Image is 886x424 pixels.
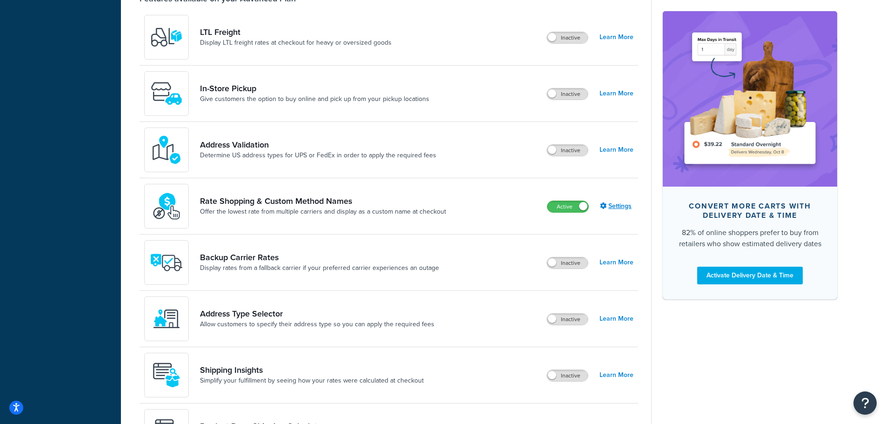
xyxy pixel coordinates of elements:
img: wfgcfpwTIucLEAAAAASUVORK5CYII= [150,77,183,110]
a: Learn More [600,87,633,100]
button: Open Resource Center [853,391,877,415]
label: Inactive [547,370,588,381]
a: Simplify your fulfillment by seeing how your rates were calculated at checkout [200,376,424,385]
a: Learn More [600,256,633,269]
a: Settings [600,200,633,213]
label: Inactive [547,145,588,156]
a: Address Validation [200,140,436,150]
a: Learn More [600,31,633,44]
a: Shipping Insights [200,365,424,375]
label: Active [547,201,588,212]
a: Learn More [600,143,633,156]
div: Convert more carts with delivery date & time [678,201,822,220]
a: LTL Freight [200,27,392,37]
img: icon-duo-feat-rate-shopping-ecdd8bed.png [150,190,183,222]
label: Inactive [547,314,588,325]
label: Inactive [547,32,588,43]
a: Learn More [600,369,633,382]
label: Inactive [547,257,588,269]
a: Address Type Selector [200,309,434,319]
a: Determine US address types for UPS or FedEx in order to apply the required fees [200,151,436,160]
img: kIG8fy0lQAAAABJRU5ErkJggg== [150,134,183,166]
img: wNXZ4XiVfOSSwAAAABJRU5ErkJggg== [150,303,183,335]
a: Allow customers to specify their address type so you can apply the required fees [200,320,434,329]
img: Acw9rhKYsOEjAAAAAElFTkSuQmCC [150,359,183,391]
a: Learn More [600,312,633,325]
a: Activate Delivery Date & Time [697,266,803,284]
img: feature-image-ddt-36eae7f7280da8017bfb280eaccd9c446f90b1fe08728e4019434db127062ab4.png [677,25,823,172]
a: In-Store Pickup [200,83,429,94]
a: Display LTL freight rates at checkout for heavy or oversized goods [200,38,392,47]
img: icon-duo-feat-backup-carrier-4420b188.png [150,246,183,279]
label: Inactive [547,88,588,100]
a: Rate Shopping & Custom Method Names [200,196,446,206]
div: 82% of online shoppers prefer to buy from retailers who show estimated delivery dates [678,227,822,249]
a: Display rates from a fallback carrier if your preferred carrier experiences an outage [200,263,439,273]
img: y79ZsPf0fXUFUhFXDzUgf+ktZg5F2+ohG75+v3d2s1D9TjoU8PiyCIluIjV41seZevKCRuEjTPPOKHJsQcmKCXGdfprl3L4q7... [150,21,183,54]
a: Offer the lowest rate from multiple carriers and display as a custom name at checkout [200,207,446,216]
a: Give customers the option to buy online and pick up from your pickup locations [200,94,429,104]
a: Backup Carrier Rates [200,252,439,262]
